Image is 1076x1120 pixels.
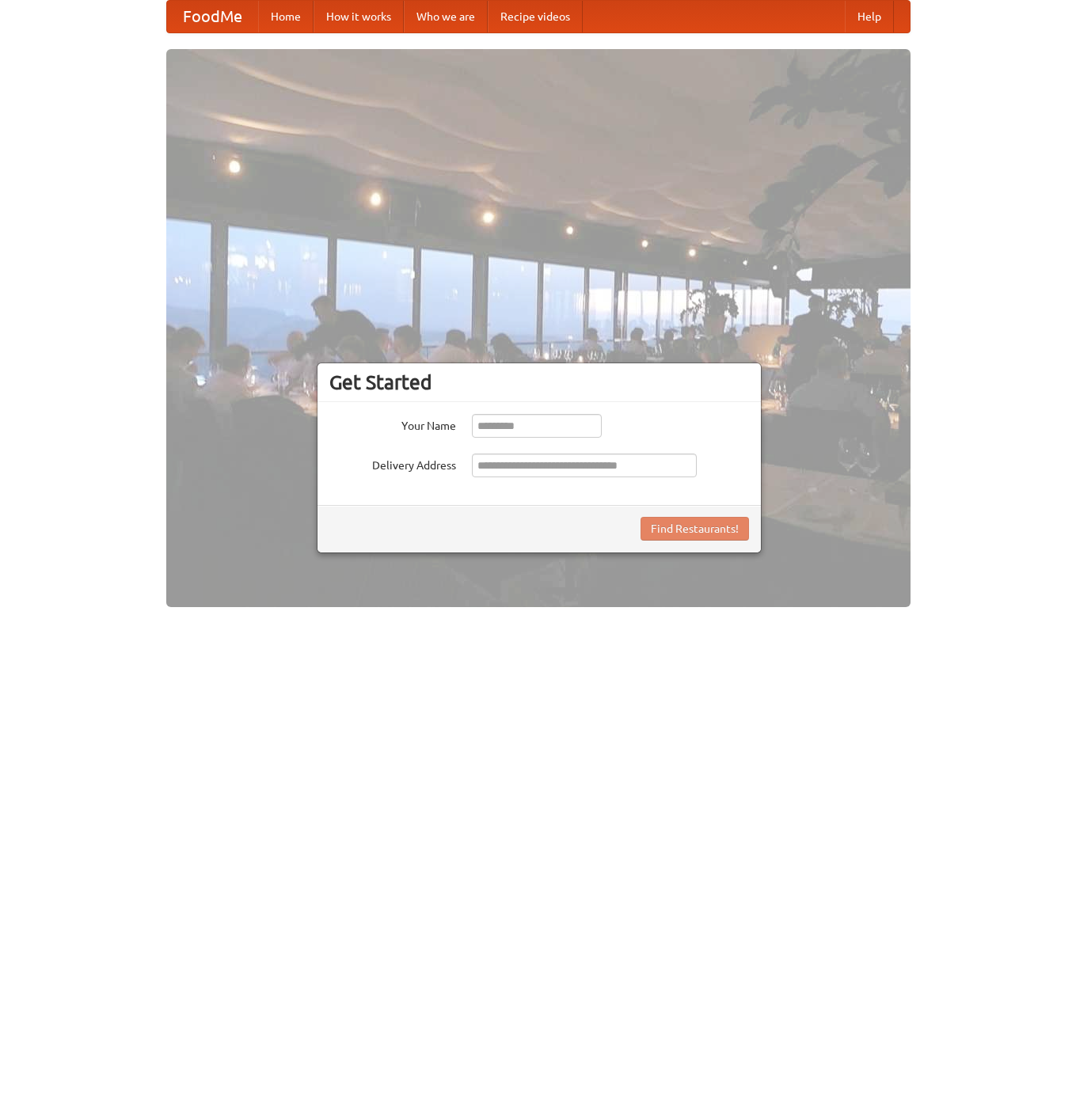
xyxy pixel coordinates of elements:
[329,414,456,434] label: Your Name
[488,1,583,32] a: Recipe videos
[167,1,258,32] a: FoodMe
[404,1,488,32] a: Who we are
[314,1,404,32] a: How it works
[258,1,314,32] a: Home
[329,454,456,473] label: Delivery Address
[845,1,894,32] a: Help
[329,370,749,394] h3: Get Started
[641,517,749,541] button: Find Restaurants!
